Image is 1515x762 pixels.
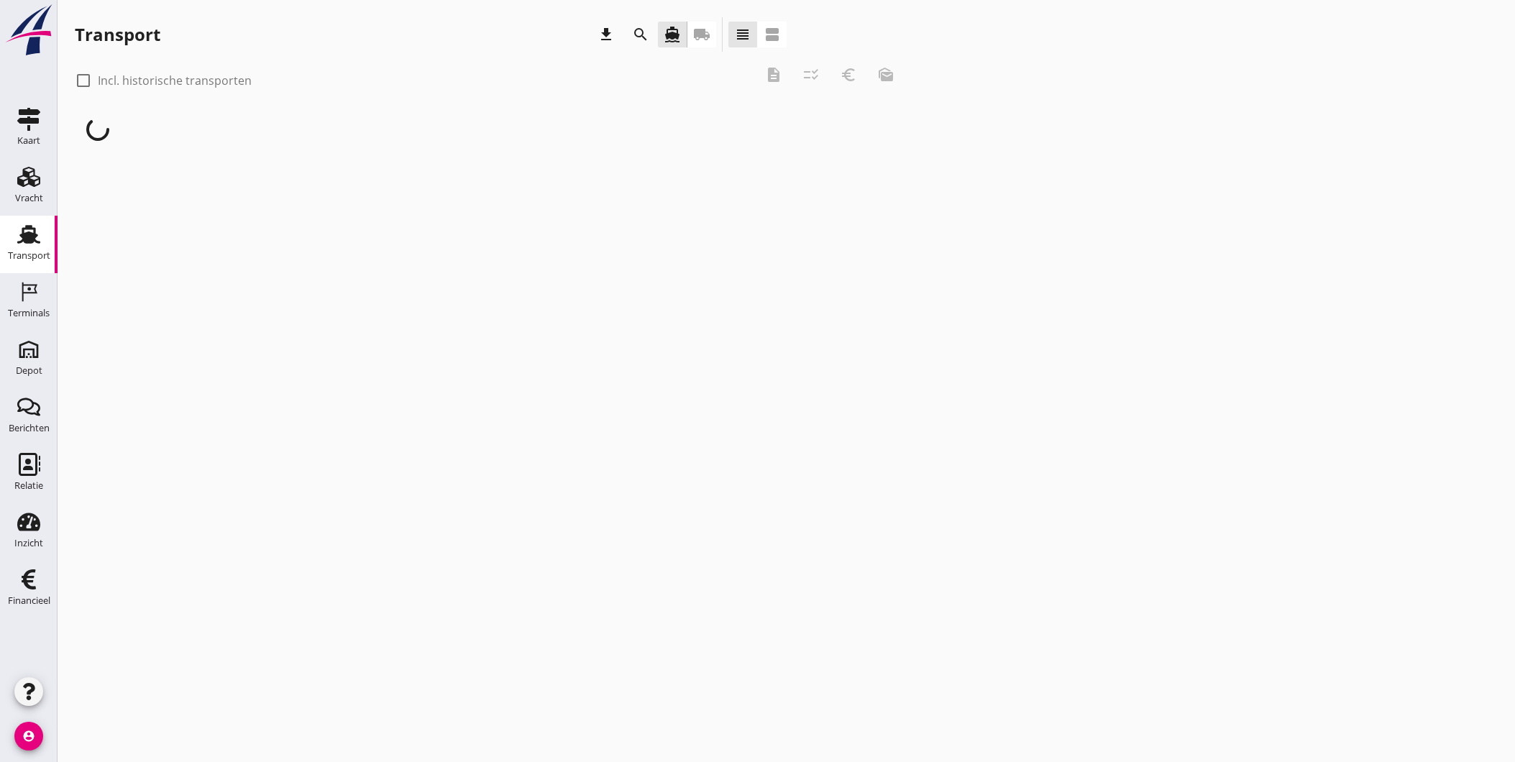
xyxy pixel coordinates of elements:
[98,73,252,88] label: Incl. historische transporten
[764,26,781,43] i: view_agenda
[9,423,50,433] div: Berichten
[8,251,50,260] div: Transport
[16,366,42,375] div: Depot
[75,23,160,46] div: Transport
[693,26,710,43] i: local_shipping
[14,722,43,750] i: account_circle
[15,193,43,203] div: Vracht
[598,26,615,43] i: download
[14,538,43,548] div: Inzicht
[3,4,55,57] img: logo-small.a267ee39.svg
[664,26,681,43] i: directions_boat
[632,26,649,43] i: search
[14,481,43,490] div: Relatie
[17,136,40,145] div: Kaart
[734,26,751,43] i: view_headline
[8,308,50,318] div: Terminals
[8,596,50,605] div: Financieel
